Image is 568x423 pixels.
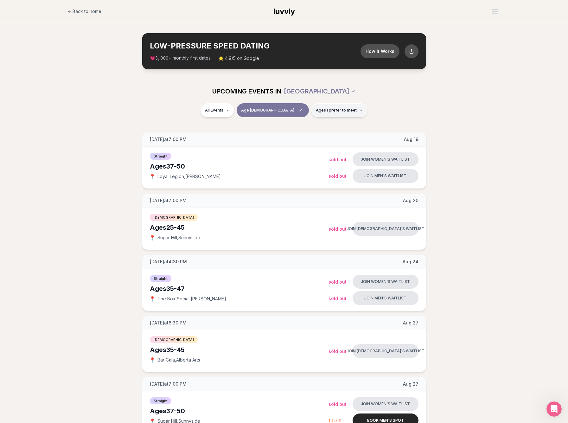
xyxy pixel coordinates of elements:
[273,6,295,16] a: luvvly
[329,296,347,301] span: Sold Out
[155,56,169,61] span: 3,000
[316,108,357,113] span: Ages I prefer to meet
[403,259,418,265] span: Aug 24
[150,357,155,362] span: 📍
[353,275,418,289] button: Join women's waitlist
[218,55,259,61] span: ⭐ 4.9/5 on Google
[73,8,101,15] span: Back to home
[404,136,418,143] span: Aug 19
[150,381,187,387] span: [DATE] at 7:00 PM
[403,197,418,204] span: Aug 20
[150,336,198,343] span: [DEMOGRAPHIC_DATA]
[157,173,221,180] span: Loyal Legion , [PERSON_NAME]
[150,397,171,404] span: Straight
[329,226,347,232] span: Sold Out
[329,349,347,354] span: Sold Out
[212,87,281,96] span: UPCOMING EVENTS IN
[353,152,418,166] button: Join women's waitlist
[157,357,200,363] span: Bar Cala , Alberta Arts
[329,173,347,179] span: Sold Out
[329,157,347,162] span: Sold Out
[150,275,171,282] span: Straight
[297,106,304,114] span: Clear age
[150,197,187,204] span: [DATE] at 7:00 PM
[150,174,155,179] span: 📍
[311,103,367,117] button: Ages I prefer to meet
[489,7,501,16] button: Open menu
[201,103,234,117] button: All Events
[241,108,294,113] span: Age [DEMOGRAPHIC_DATA]
[150,136,187,143] span: [DATE] at 7:00 PM
[361,44,399,58] button: How it Works
[157,234,200,241] span: Sugar Hill , Sunnyside
[546,401,562,417] iframe: Intercom live chat
[353,344,418,358] button: Join [DEMOGRAPHIC_DATA]'s waitlist
[150,162,329,171] div: Ages 37-50
[150,296,155,301] span: 📍
[150,153,171,160] span: Straight
[403,320,418,326] span: Aug 27
[150,259,187,265] span: [DATE] at 4:30 PM
[150,214,198,221] span: [DEMOGRAPHIC_DATA]
[67,5,101,18] a: Back to home
[205,108,223,113] span: All Events
[353,222,418,236] button: Join [DEMOGRAPHIC_DATA]'s waitlist
[150,284,329,293] div: Ages 35-47
[150,223,329,232] div: Ages 25-45
[353,291,418,305] button: Join men's waitlist
[273,7,295,16] span: luvvly
[150,235,155,240] span: 📍
[237,103,309,117] button: Age [DEMOGRAPHIC_DATA]Clear age
[353,397,418,411] button: Join women's waitlist
[150,41,361,51] h2: LOW-PRESSURE SPEED DATING
[353,169,418,183] button: Join men's waitlist
[329,401,347,407] span: Sold Out
[150,55,211,61] span: 💗 + monthly first dates
[403,381,418,387] span: Aug 27
[329,279,347,285] span: Sold Out
[150,345,329,354] div: Ages 35-45
[284,84,356,98] button: [GEOGRAPHIC_DATA]
[150,407,329,415] div: Ages 37-50
[150,320,187,326] span: [DATE] at 6:30 PM
[157,296,226,302] span: The Box Social , [PERSON_NAME]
